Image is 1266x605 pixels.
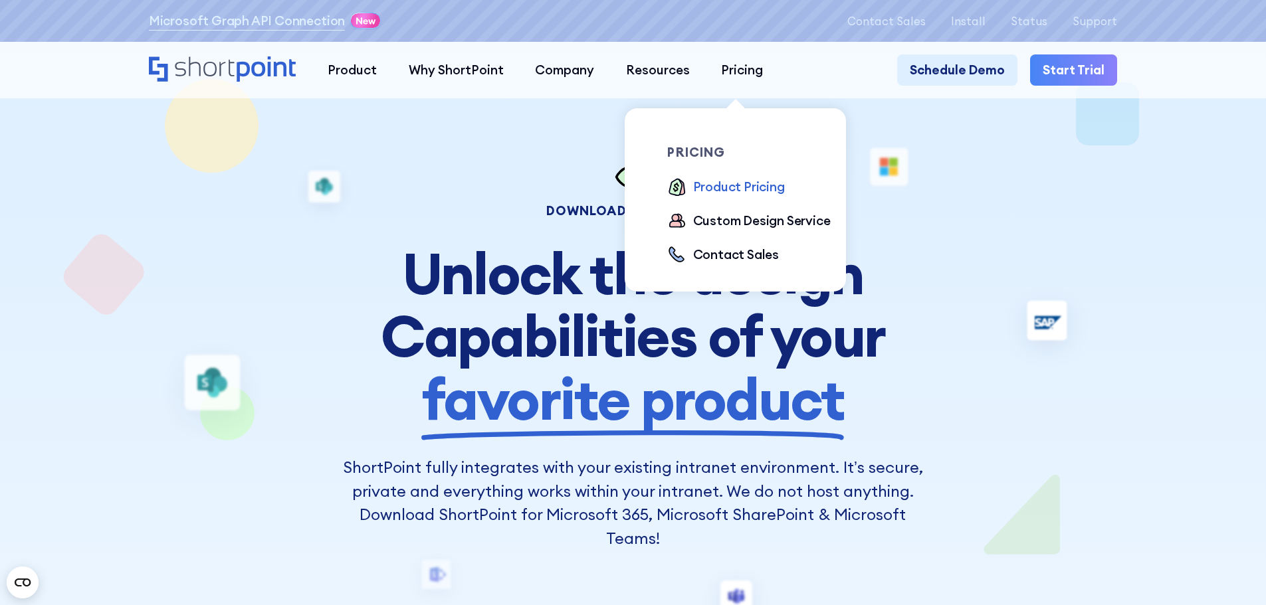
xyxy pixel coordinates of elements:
[336,242,930,430] h1: Unlock the design Capabilities of your
[951,15,986,27] a: Install
[693,245,780,264] div: Contact Sales
[667,146,845,159] div: pricing
[1027,451,1266,605] iframe: Chat Widget
[693,177,785,197] div: Product Pricing
[7,566,39,598] button: Open CMP widget
[706,54,780,86] a: Pricing
[393,54,520,86] a: Why ShortPoint
[721,60,763,80] div: Pricing
[328,60,377,80] div: Product
[667,177,784,199] a: Product Pricing
[535,60,594,80] div: Company
[1030,54,1117,86] a: Start Trial
[610,54,706,86] a: Resources
[336,456,930,551] p: ShortPoint fully integrates with your existing intranet environment. It’s secure, private and eve...
[149,11,345,31] a: Microsoft Graph API Connection
[409,60,504,80] div: Why ShortPoint
[149,56,296,84] a: Home
[1073,15,1117,27] a: Support
[847,15,926,27] a: Contact Sales
[421,368,845,430] span: favorite product
[1011,15,1047,27] a: Status
[519,54,610,86] a: Company
[897,54,1017,86] a: Schedule Demo
[336,205,930,217] div: Download Shortpoint
[667,245,779,266] a: Contact Sales
[312,54,393,86] a: Product
[626,60,690,80] div: Resources
[693,211,831,230] div: Custom Design Service
[667,211,830,232] a: Custom Design Service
